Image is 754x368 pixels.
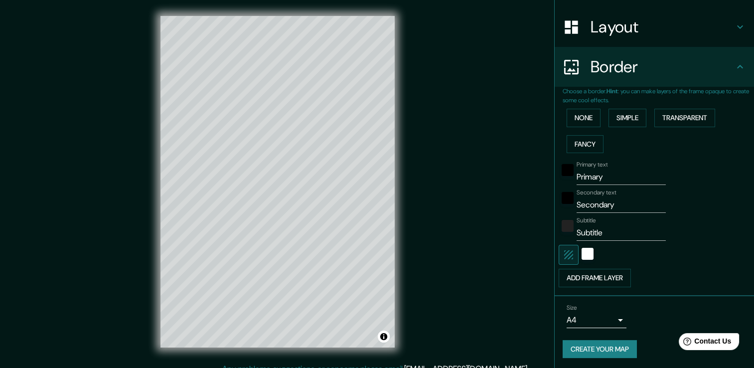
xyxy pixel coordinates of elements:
button: Simple [608,109,646,127]
label: Secondary text [577,188,616,197]
button: Toggle attribution [378,331,390,343]
button: None [567,109,601,127]
label: Size [567,303,577,312]
button: black [562,192,574,204]
label: Subtitle [577,216,596,225]
button: black [562,164,574,176]
p: Choose a border. : you can make layers of the frame opaque to create some cool effects. [563,87,754,105]
button: Add frame layer [559,269,631,287]
div: Border [555,47,754,87]
button: Fancy [567,135,603,154]
button: Transparent [654,109,715,127]
b: Hint [606,87,618,95]
div: A4 [567,312,626,328]
button: color-222222 [562,220,574,232]
iframe: Help widget launcher [665,329,743,357]
button: Create your map [563,340,637,359]
button: white [582,248,594,260]
label: Primary text [577,161,607,169]
h4: Border [591,57,734,77]
h4: Layout [591,17,734,37]
div: Layout [555,7,754,47]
